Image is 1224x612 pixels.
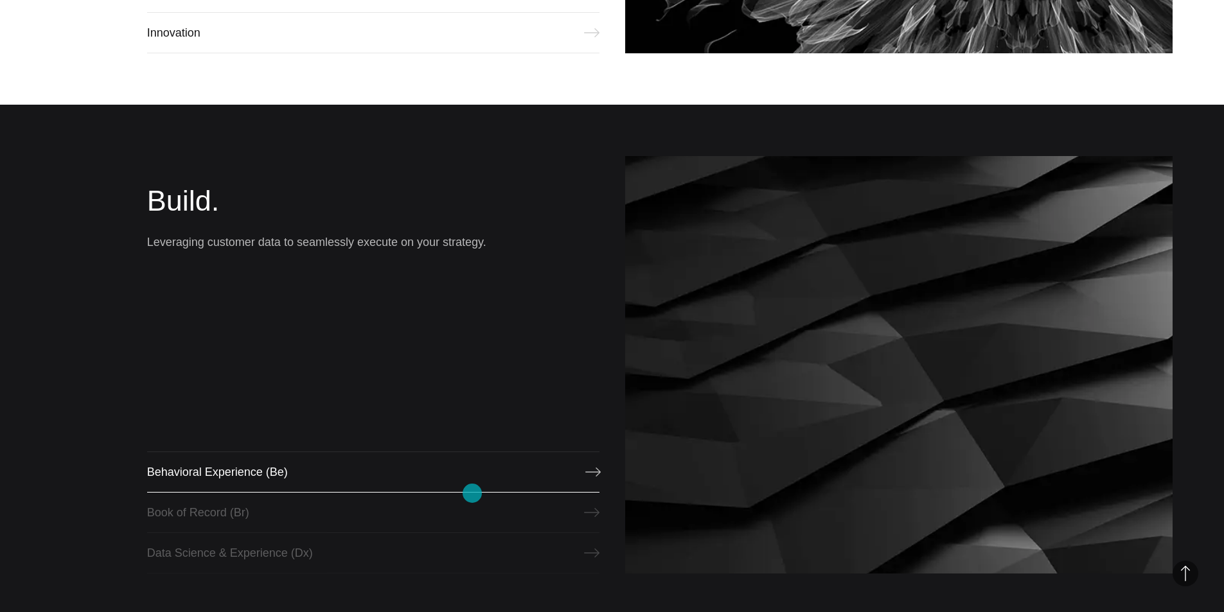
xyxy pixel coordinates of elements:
h2: Build. [147,182,599,220]
a: Behavioral Experience (Be) [147,451,599,493]
a: Data Science & Experience (Dx) [147,532,599,573]
a: Innovation [147,12,599,53]
p: Leveraging customer data to seamlessly execute on your strategy. [147,233,599,251]
button: Back to Top [1173,561,1198,586]
a: Book of Record (Br) [147,492,599,533]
